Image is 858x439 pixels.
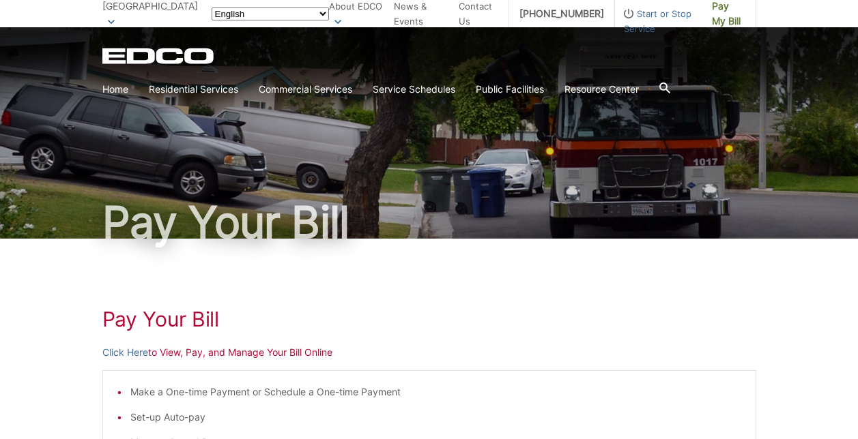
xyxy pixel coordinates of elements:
a: Public Facilities [476,82,544,97]
a: EDCD logo. Return to the homepage. [102,48,216,64]
a: Resource Center [564,82,639,97]
li: Make a One-time Payment or Schedule a One-time Payment [130,384,742,399]
a: Commercial Services [259,82,352,97]
a: Service Schedules [373,82,455,97]
h1: Pay Your Bill [102,200,756,244]
a: Residential Services [149,82,238,97]
li: Set-up Auto-pay [130,410,742,425]
a: Home [102,82,128,97]
h1: Pay Your Bill [102,307,756,331]
select: Select a language [212,7,329,20]
p: to View, Pay, and Manage Your Bill Online [102,345,756,360]
a: Click Here [102,345,148,360]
